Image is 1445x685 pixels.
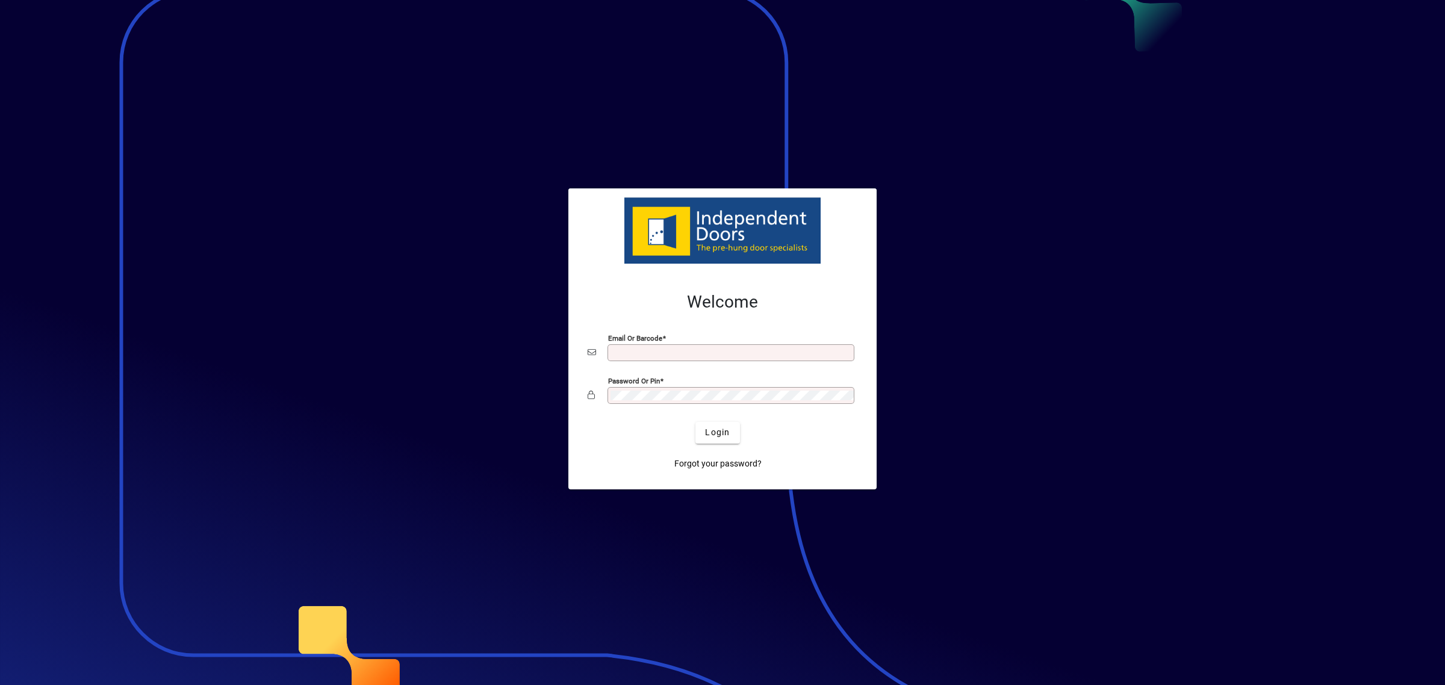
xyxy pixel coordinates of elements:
span: Forgot your password? [674,457,762,470]
mat-label: Password or Pin [608,376,660,385]
h2: Welcome [588,292,857,312]
a: Forgot your password? [670,453,766,475]
span: Login [705,426,730,439]
button: Login [695,422,739,444]
mat-label: Email or Barcode [608,333,662,342]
